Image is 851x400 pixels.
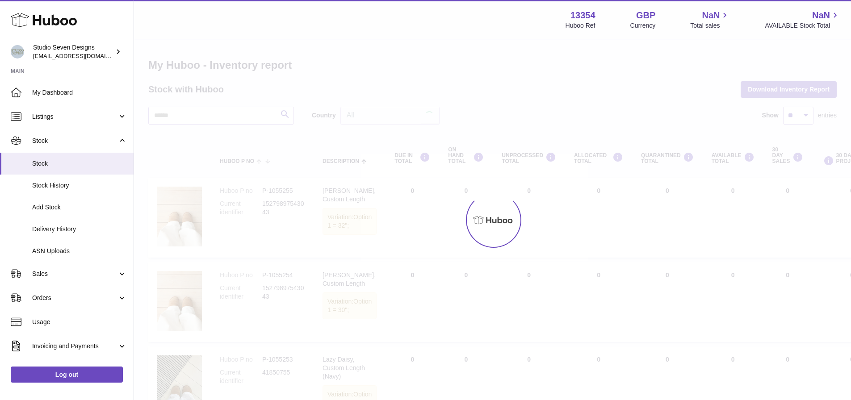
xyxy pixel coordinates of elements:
span: Stock History [32,181,127,190]
span: Stock [32,137,117,145]
a: NaN AVAILABLE Stock Total [765,9,840,30]
span: [EMAIL_ADDRESS][DOMAIN_NAME] [33,52,131,59]
a: Log out [11,367,123,383]
div: Currency [630,21,656,30]
img: internalAdmin-13354@internal.huboo.com [11,45,24,58]
span: Listings [32,112,117,121]
span: AVAILABLE Stock Total [765,21,840,30]
strong: GBP [636,9,655,21]
strong: 13354 [570,9,595,21]
a: NaN Total sales [690,9,730,30]
span: Add Stock [32,203,127,212]
span: NaN [702,9,720,21]
span: Invoicing and Payments [32,342,117,350]
span: Stock [32,159,127,168]
span: Orders [32,294,117,302]
span: Delivery History [32,225,127,233]
span: Total sales [690,21,730,30]
span: My Dashboard [32,88,127,97]
span: Sales [32,270,117,278]
span: ASN Uploads [32,247,127,255]
div: Huboo Ref [566,21,595,30]
div: Studio Seven Designs [33,43,113,60]
span: NaN [812,9,830,21]
span: Usage [32,318,127,326]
